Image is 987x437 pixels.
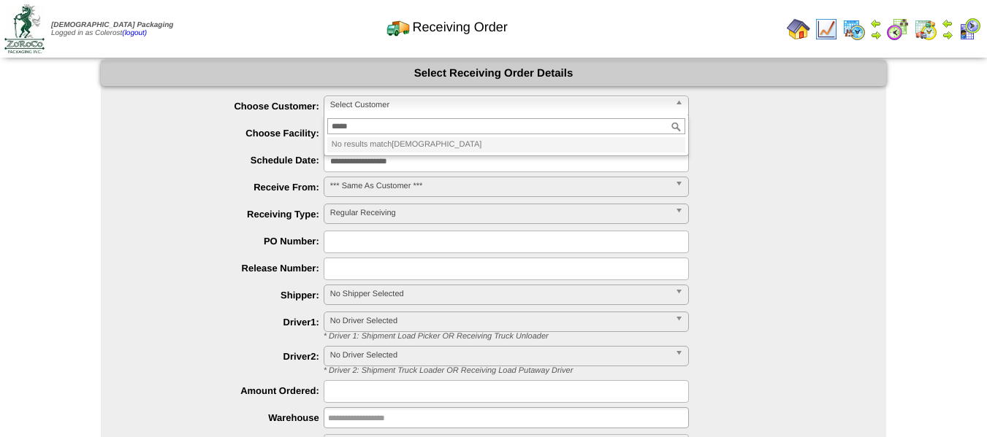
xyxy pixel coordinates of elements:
span: No Driver Selected [330,312,669,330]
img: arrowright.gif [942,29,953,41]
img: home.gif [787,18,810,41]
span: Select Customer [330,96,669,114]
a: (logout) [122,29,147,37]
label: Warehouse [130,412,324,423]
label: Driver1: [130,317,324,328]
img: line_graph.gif [815,18,838,41]
div: * Driver 1: Shipment Load Picker OR Receiving Truck Unloader [313,332,886,341]
img: truck2.gif [386,15,410,39]
label: PO Number: [130,236,324,247]
img: arrowright.gif [870,29,882,41]
span: [DEMOGRAPHIC_DATA] Packaging [51,21,173,29]
img: calendarblend.gif [886,18,910,41]
label: Choose Facility: [130,128,324,139]
li: No results match [327,137,685,152]
label: Receiving Type: [130,209,324,220]
div: * Driver 2: Shipment Truck Loader OR Receiving Load Putaway Driver [313,366,886,375]
span: [DEMOGRAPHIC_DATA] [392,140,481,149]
img: calendarprod.gif [842,18,866,41]
span: Receiving Order [413,20,508,35]
span: No Shipper Selected [330,285,669,303]
label: Release Number: [130,263,324,274]
label: Choose Customer: [130,101,324,112]
label: Shipper: [130,290,324,301]
span: Regular Receiving [330,204,669,222]
label: Driver2: [130,351,324,362]
div: Select Receiving Order Details [101,61,886,86]
label: Schedule Date: [130,155,324,166]
img: arrowleft.gif [942,18,953,29]
label: Amount Ordered: [130,385,324,396]
span: Logged in as Colerost [51,21,173,37]
img: calendarinout.gif [914,18,937,41]
img: arrowleft.gif [870,18,882,29]
label: Receive From: [130,182,324,193]
img: zoroco-logo-small.webp [4,4,45,53]
span: No Driver Selected [330,347,669,364]
img: calendarcustomer.gif [958,18,981,41]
